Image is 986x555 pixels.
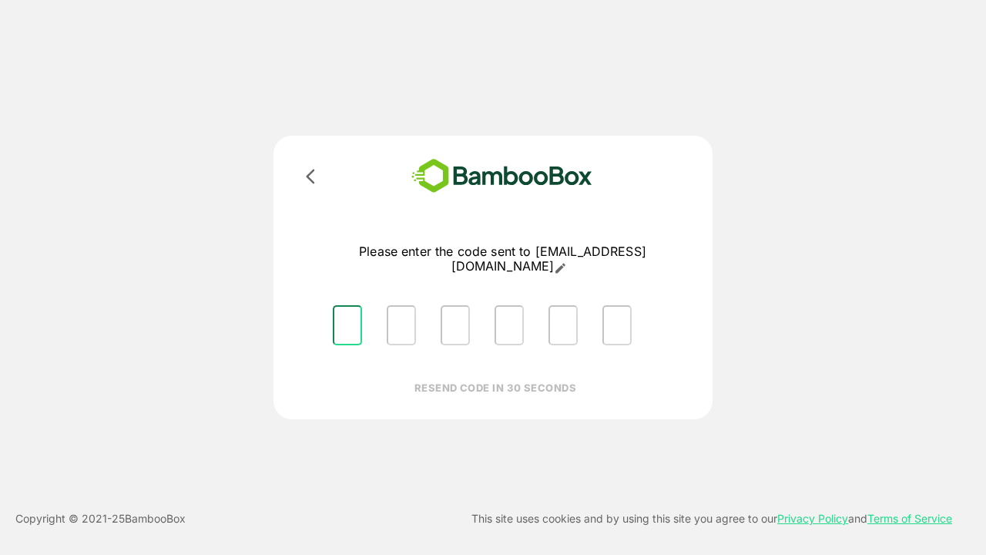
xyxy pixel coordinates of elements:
input: Please enter OTP character 3 [441,305,470,345]
p: Copyright © 2021- 25 BambooBox [15,510,186,528]
input: Please enter OTP character 5 [548,305,578,345]
img: bamboobox [389,154,615,198]
input: Please enter OTP character 4 [495,305,524,345]
input: Please enter OTP character 1 [333,305,362,345]
a: Privacy Policy [777,512,848,525]
a: Terms of Service [867,512,952,525]
input: Please enter OTP character 2 [387,305,416,345]
p: This site uses cookies and by using this site you agree to our and [471,510,952,528]
input: Please enter OTP character 6 [602,305,632,345]
p: Please enter the code sent to [EMAIL_ADDRESS][DOMAIN_NAME] [320,244,685,274]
